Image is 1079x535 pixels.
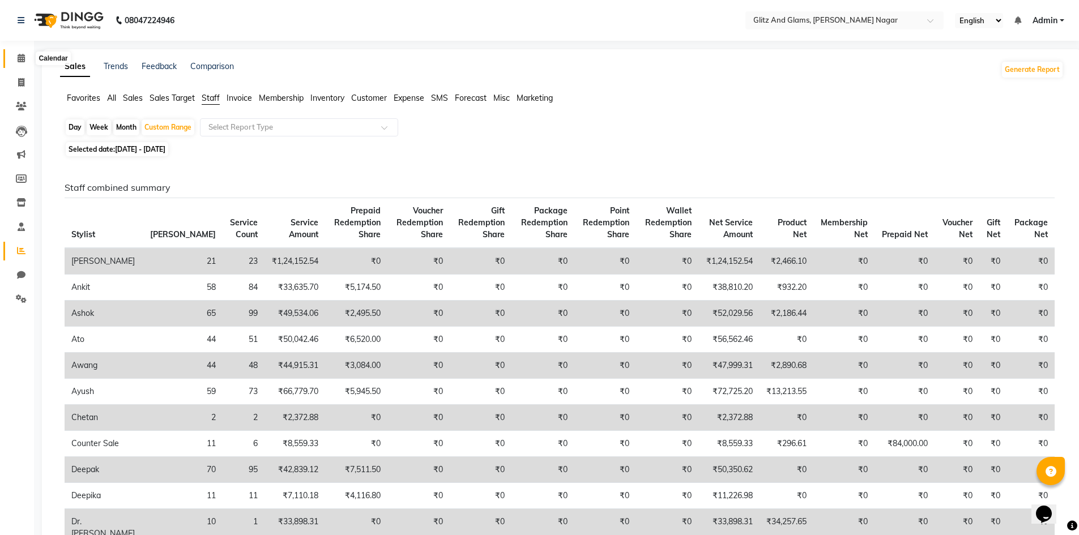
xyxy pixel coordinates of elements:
[387,248,450,275] td: ₹0
[574,379,636,405] td: ₹0
[636,379,698,405] td: ₹0
[1007,405,1055,431] td: ₹0
[265,379,325,405] td: ₹66,779.70
[223,379,265,405] td: 73
[265,483,325,509] td: ₹7,110.18
[65,457,143,483] td: Deepak
[67,93,100,103] span: Favorites
[511,483,574,509] td: ₹0
[325,248,387,275] td: ₹0
[979,353,1007,379] td: ₹0
[1007,379,1055,405] td: ₹0
[143,379,223,405] td: 59
[875,301,935,327] td: ₹0
[813,353,875,379] td: ₹0
[875,379,935,405] td: ₹0
[813,379,875,405] td: ₹0
[875,275,935,301] td: ₹0
[760,248,813,275] td: ₹2,466.10
[574,405,636,431] td: ₹0
[935,248,979,275] td: ₹0
[511,301,574,327] td: ₹0
[265,353,325,379] td: ₹44,915.31
[698,327,760,353] td: ₹56,562.46
[325,379,387,405] td: ₹5,945.50
[875,353,935,379] td: ₹0
[265,275,325,301] td: ₹33,635.70
[636,301,698,327] td: ₹0
[325,327,387,353] td: ₹6,520.00
[455,93,487,103] span: Forecast
[574,457,636,483] td: ₹0
[143,353,223,379] td: 44
[450,275,511,301] td: ₹0
[1031,490,1068,524] iframe: chat widget
[223,353,265,379] td: 48
[698,405,760,431] td: ₹2,372.88
[935,327,979,353] td: ₹0
[65,353,143,379] td: Awang
[511,431,574,457] td: ₹0
[813,301,875,327] td: ₹0
[396,206,443,239] span: Voucher Redemption Share
[636,248,698,275] td: ₹0
[813,275,875,301] td: ₹0
[387,275,450,301] td: ₹0
[760,379,813,405] td: ₹13,213.55
[875,483,935,509] td: ₹0
[325,483,387,509] td: ₹4,116.80
[65,327,143,353] td: Ato
[458,206,505,239] span: Gift Redemption Share
[223,405,265,431] td: 2
[511,248,574,275] td: ₹0
[265,405,325,431] td: ₹2,372.88
[387,301,450,327] td: ₹0
[450,457,511,483] td: ₹0
[143,483,223,509] td: 11
[71,229,95,239] span: Stylist
[574,301,636,327] td: ₹0
[935,353,979,379] td: ₹0
[979,483,1007,509] td: ₹0
[150,93,195,103] span: Sales Target
[574,353,636,379] td: ₹0
[223,457,265,483] td: 95
[450,301,511,327] td: ₹0
[875,327,935,353] td: ₹0
[113,119,139,135] div: Month
[760,275,813,301] td: ₹932.20
[87,119,111,135] div: Week
[325,457,387,483] td: ₹7,511.50
[104,61,128,71] a: Trends
[143,431,223,457] td: 11
[1007,353,1055,379] td: ₹0
[450,327,511,353] td: ₹0
[450,405,511,431] td: ₹0
[583,206,629,239] span: Point Redemption Share
[265,327,325,353] td: ₹50,042.46
[813,405,875,431] td: ₹0
[115,145,165,153] span: [DATE] - [DATE]
[265,248,325,275] td: ₹1,24,152.54
[334,206,381,239] span: Prepaid Redemption Share
[202,93,220,103] span: Staff
[813,483,875,509] td: ₹0
[935,405,979,431] td: ₹0
[698,379,760,405] td: ₹72,725.20
[65,301,143,327] td: Ashok
[511,327,574,353] td: ₹0
[351,93,387,103] span: Customer
[574,275,636,301] td: ₹0
[778,217,807,239] span: Product Net
[636,431,698,457] td: ₹0
[142,61,177,71] a: Feedback
[574,248,636,275] td: ₹0
[143,457,223,483] td: 70
[1007,457,1055,483] td: ₹0
[450,248,511,275] td: ₹0
[431,93,448,103] span: SMS
[227,93,252,103] span: Invoice
[387,457,450,483] td: ₹0
[450,483,511,509] td: ₹0
[1007,301,1055,327] td: ₹0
